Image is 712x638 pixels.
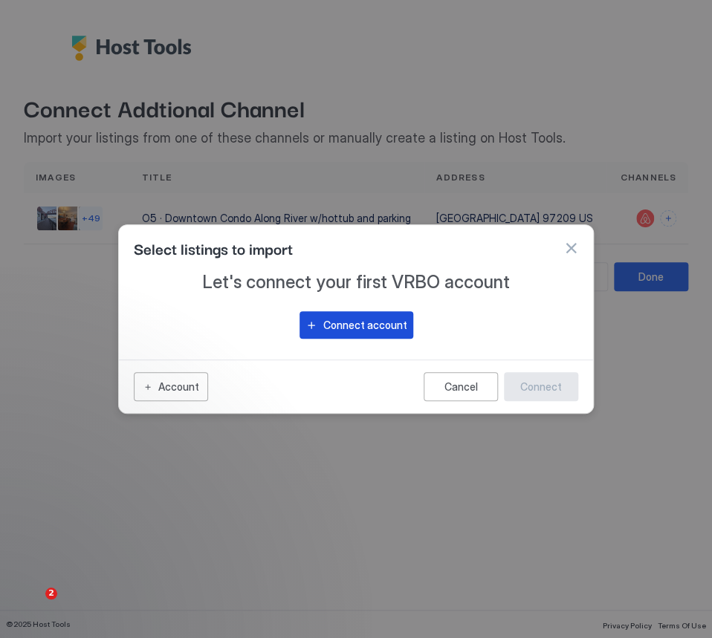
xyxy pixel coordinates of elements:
[202,271,510,293] span: Let's connect your first VRBO account
[11,494,308,598] iframe: Intercom notifications message
[134,372,208,401] button: Account
[323,317,407,333] div: Connect account
[424,372,498,401] button: Cancel
[15,587,51,623] iframe: Intercom live chat
[134,237,293,259] span: Select listings to import
[45,587,57,599] span: 2
[444,380,478,393] div: Cancel
[520,379,562,394] div: Connect
[504,372,578,401] button: Connect
[300,311,413,339] button: Connect account
[158,379,199,394] div: Account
